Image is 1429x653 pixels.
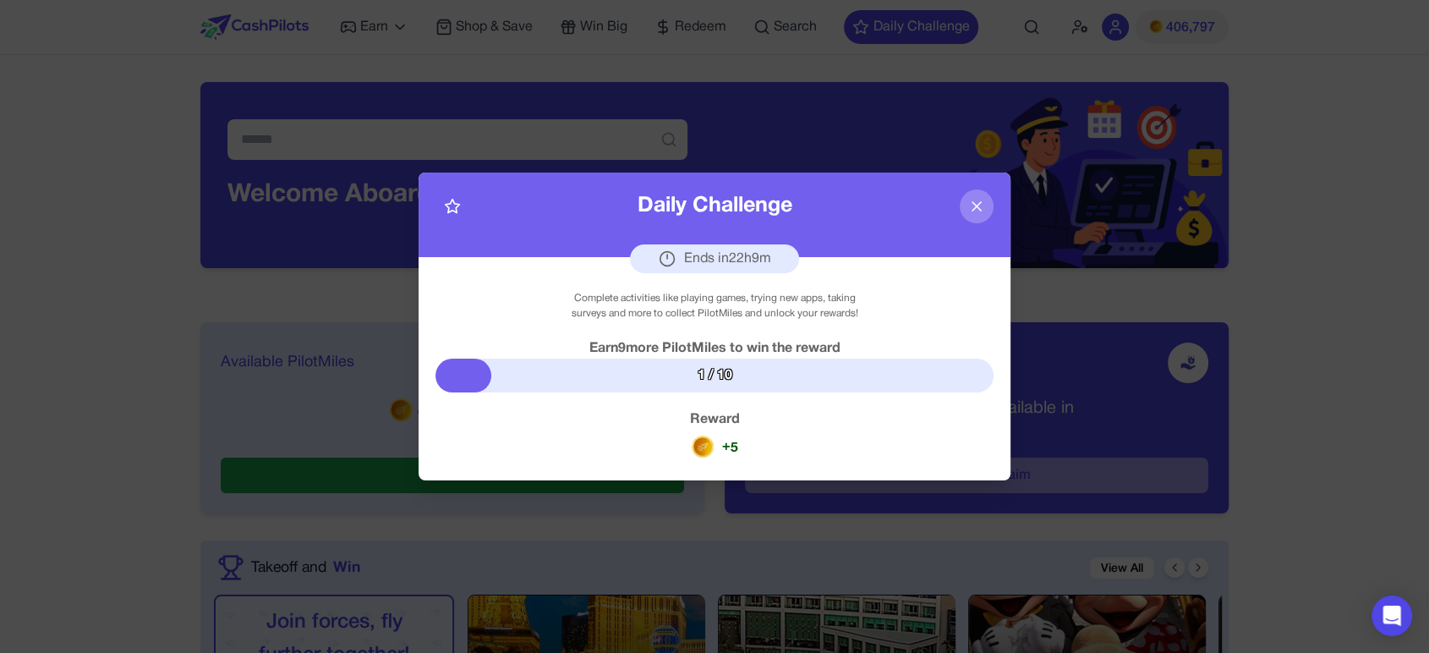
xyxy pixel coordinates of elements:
[1372,595,1412,636] div: Open Intercom Messenger
[556,291,873,321] div: Complete activities like playing games, trying new apps, taking surveys and more to collect Pilot...
[435,409,994,430] div: Reward
[692,436,714,458] img: reward
[731,438,738,458] div: 5
[435,338,994,359] div: Earn 9 more PilotMiles to win the reward
[435,359,994,392] div: 1 / 10
[638,190,792,222] div: Daily Challenge
[630,244,799,273] div: Ends in 22 h 9 m
[722,436,731,457] div: +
